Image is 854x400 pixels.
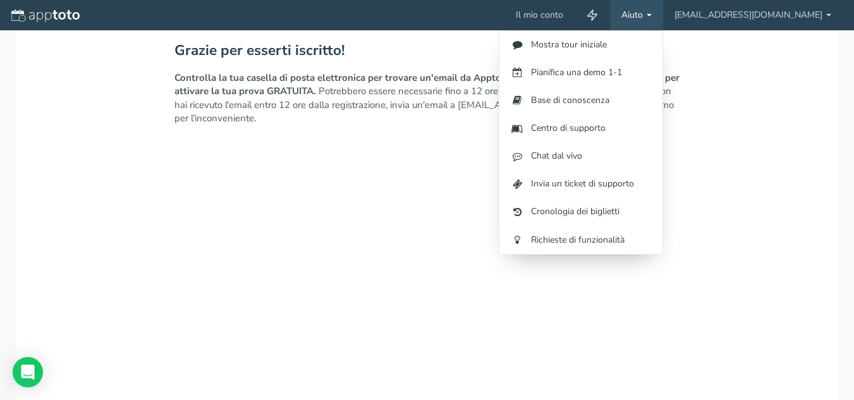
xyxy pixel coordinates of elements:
[499,198,662,226] a: Cronologia dei biglietti
[499,59,662,87] a: Pianifica una demo 1-1
[674,9,822,21] font: [EMAIL_ADDRESS][DOMAIN_NAME]
[531,150,582,162] font: Chat dal vivo
[499,170,662,198] a: Invia un ticket di supporto
[499,226,662,254] a: Richieste di funzionalità
[499,114,662,142] a: Centro di supporto
[499,142,662,170] a: Chat dal vivo
[174,85,674,124] font: Potrebbero essere necessarie fino a 12 ore per ricevere l'email di attivazione. Se non hai ricevu...
[531,234,625,246] font: Richieste di funzionalità
[531,178,634,190] font: Invia un ticket di supporto
[531,94,609,106] font: Base di conoscenza
[621,9,643,21] font: Aiuto
[174,71,680,97] font: Controlla la tua casella di posta elettronica per trovare un'email da Apptoto e clicca sull'URL f...
[531,122,606,134] font: Centro di supporto
[11,9,80,22] img: logo-apptoto--white.svg
[531,39,607,51] font: Mostra tour iniziale
[499,87,662,114] a: Base di conoscenza
[531,66,622,78] font: Pianifica una demo 1-1
[531,205,619,217] font: Cronologia dei biglietti
[174,40,345,60] font: Grazie per esserti iscritto!
[516,9,563,21] font: Il mio conto
[499,31,662,59] a: Mostra tour iniziale
[13,357,43,387] div: Apri Intercom Messenger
